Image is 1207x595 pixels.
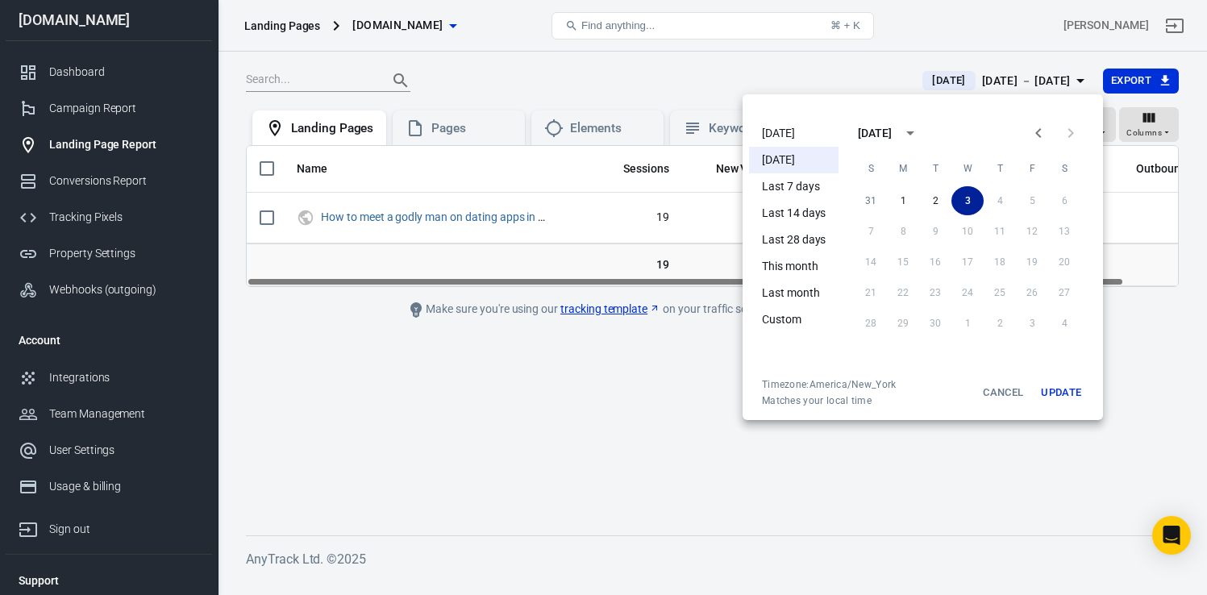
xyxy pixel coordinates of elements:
[897,119,924,147] button: calendar view is open, switch to year view
[749,147,839,173] li: [DATE]
[1152,516,1191,555] div: Open Intercom Messenger
[1050,152,1079,185] span: Saturday
[1035,378,1087,407] button: Update
[889,152,918,185] span: Monday
[951,186,984,215] button: 3
[749,227,839,253] li: Last 28 days
[749,120,839,147] li: [DATE]
[919,186,951,215] button: 2
[749,200,839,227] li: Last 14 days
[855,186,887,215] button: 31
[985,152,1014,185] span: Thursday
[749,253,839,280] li: This month
[749,280,839,306] li: Last month
[977,378,1029,407] button: Cancel
[762,378,897,391] div: Timezone: America/New_York
[762,394,897,407] span: Matches your local time
[856,152,885,185] span: Sunday
[1018,152,1047,185] span: Friday
[749,173,839,200] li: Last 7 days
[921,152,950,185] span: Tuesday
[858,125,892,142] div: [DATE]
[887,186,919,215] button: 1
[953,152,982,185] span: Wednesday
[749,306,839,333] li: Custom
[1022,117,1055,149] button: Previous month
